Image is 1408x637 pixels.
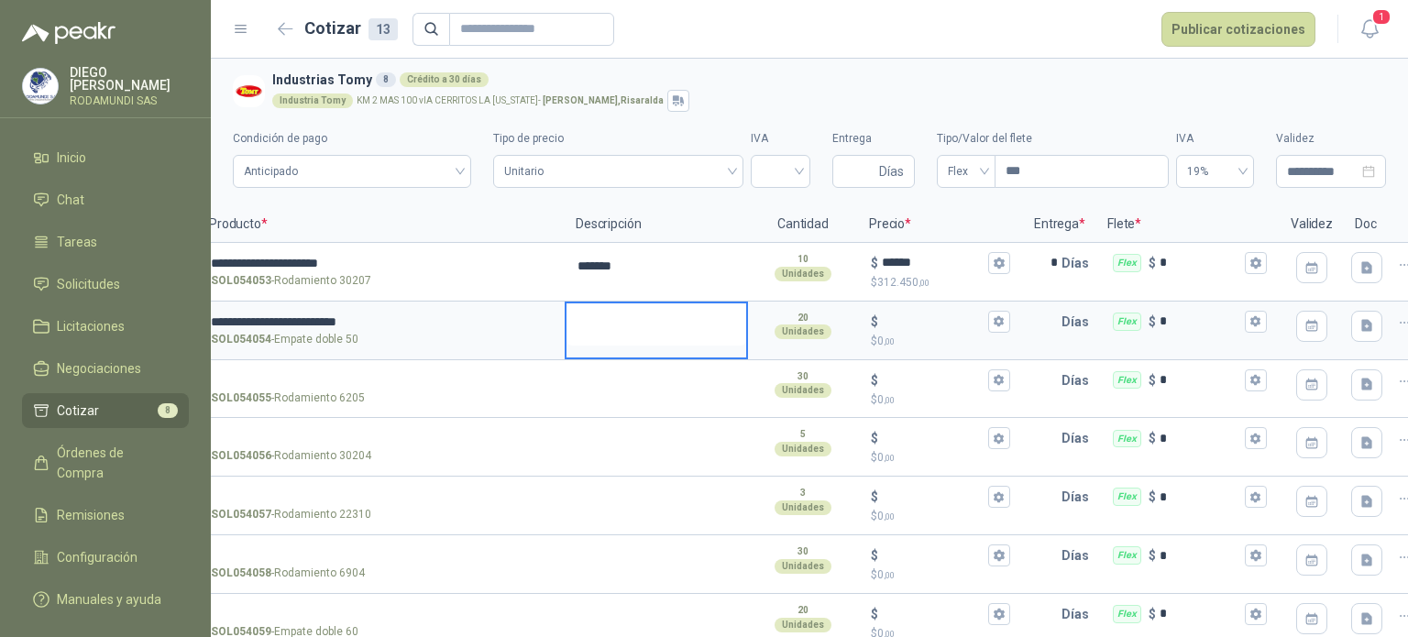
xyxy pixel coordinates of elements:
[1061,362,1096,399] p: Días
[1353,13,1386,46] button: 1
[988,427,1010,449] button: $$0,00
[832,130,915,148] label: Entrega
[1149,428,1156,448] p: $
[22,22,115,44] img: Logo peakr
[775,442,831,456] div: Unidades
[1245,544,1267,566] button: Flex $
[988,486,1010,508] button: $$0,00
[57,443,171,483] span: Órdenes de Compra
[70,95,189,106] p: RODAMUNDI SAS
[211,390,365,407] p: - Rodamiento 6205
[493,130,743,148] label: Tipo de precio
[272,70,1379,90] h3: Industrias Tomy
[797,311,808,325] p: 20
[304,16,398,41] h2: Cotizar
[22,582,189,617] a: Manuales y ayuda
[1161,12,1315,47] button: Publicar cotizaciones
[948,158,984,185] span: Flex
[884,453,895,463] span: ,00
[211,390,271,407] strong: SOL054055
[57,505,125,525] span: Remisiones
[871,566,1010,584] p: $
[797,252,808,267] p: 10
[504,158,732,185] span: Unitario
[1344,206,1390,243] p: Doc
[211,506,271,523] strong: SOL054057
[877,510,895,522] span: 0
[871,487,878,507] p: $
[1061,245,1096,281] p: Días
[871,508,1010,525] p: $
[57,358,141,379] span: Negociaciones
[1245,603,1267,625] button: Flex $
[1160,256,1241,269] input: Flex $
[775,324,831,339] div: Unidades
[1160,607,1241,621] input: Flex $
[543,95,664,105] strong: [PERSON_NAME] , Risaralda
[797,369,808,384] p: 30
[882,490,984,504] input: $$0,00
[1149,487,1156,507] p: $
[1113,313,1141,331] div: Flex
[1113,605,1141,623] div: Flex
[211,374,552,388] input: SOL054055-Rodamiento 6205
[211,315,552,329] input: SOL054054-Empate doble 50
[1245,427,1267,449] button: Flex $
[357,96,664,105] p: KM 2 MAS 100 vIA CERRITOS LA [US_STATE] -
[748,206,858,243] p: Cantidad
[1160,373,1241,387] input: Flex $
[871,391,1010,409] p: $
[882,432,984,445] input: $$0,00
[57,316,125,336] span: Licitaciones
[877,335,895,347] span: 0
[1160,490,1241,504] input: Flex $
[877,276,929,289] span: 312.450
[871,274,1010,291] p: $
[871,449,1010,467] p: $
[22,182,189,217] a: Chat
[22,351,189,386] a: Negociaciones
[57,232,97,252] span: Tareas
[1149,604,1156,624] p: $
[211,272,371,290] p: - Rodamiento 30207
[1245,311,1267,333] button: Flex $
[988,603,1010,625] button: $$0,00
[884,570,895,580] span: ,00
[1160,432,1241,445] input: Flex $
[22,309,189,344] a: Licitaciones
[1280,206,1344,243] p: Validez
[877,451,895,464] span: 0
[871,333,1010,350] p: $
[871,428,878,448] p: $
[1113,488,1141,506] div: Flex
[233,130,471,148] label: Condición de pago
[1187,158,1243,185] span: 19%
[1113,546,1141,565] div: Flex
[871,312,878,332] p: $
[882,256,984,269] input: $$312.450,00
[244,158,460,185] span: Anticipado
[57,547,137,567] span: Configuración
[1096,206,1280,243] p: Flete
[22,267,189,302] a: Solicitudes
[882,314,984,328] input: $$0,00
[23,69,58,104] img: Company Logo
[1160,549,1241,563] input: Flex $
[988,369,1010,391] button: $$0,00
[198,206,565,243] p: Producto
[57,148,86,168] span: Inicio
[1149,253,1156,273] p: $
[1149,545,1156,566] p: $
[797,544,808,559] p: 30
[775,383,831,398] div: Unidades
[233,75,265,107] img: Company Logo
[376,72,396,87] div: 8
[871,604,878,624] p: $
[22,435,189,490] a: Órdenes de Compra
[937,130,1169,148] label: Tipo/Valor del flete
[1160,314,1241,328] input: Flex $
[1113,430,1141,448] div: Flex
[988,252,1010,274] button: $$312.450,00
[1061,420,1096,456] p: Días
[775,500,831,515] div: Unidades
